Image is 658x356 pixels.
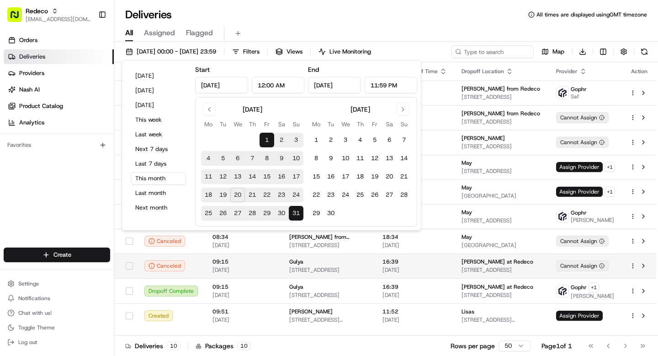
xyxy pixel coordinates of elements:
button: 15 [260,169,274,184]
span: [DATE] [382,291,447,299]
button: Log out [4,336,110,349]
span: 08:34 [212,233,275,241]
a: Orders [4,33,114,48]
button: This month [131,172,186,185]
span: Product Catalog [19,102,63,110]
button: Toggle Theme [4,321,110,334]
div: Packages [196,341,251,351]
button: Last week [131,128,186,141]
span: [STREET_ADDRESS] [462,291,541,299]
button: [DATE] [131,84,186,97]
div: 📗 [9,205,16,213]
span: [PERSON_NAME] from Redeco [289,233,368,241]
span: [PERSON_NAME] [571,292,614,300]
button: Filters [228,45,264,58]
button: 30 [274,206,289,221]
div: We're available if you need us! [41,97,126,104]
button: 23 [324,188,338,202]
label: Start [195,65,210,74]
button: Last 7 days [131,157,186,170]
span: [STREET_ADDRESS][PERSON_NAME] [462,316,541,324]
th: Sunday [397,119,411,129]
span: [DATE] [212,242,275,249]
button: 16 [324,169,338,184]
button: Notifications [4,292,110,305]
button: Go to next month [397,103,409,116]
button: 27 [382,188,397,202]
button: 29 [260,206,274,221]
span: Orders [19,36,37,44]
button: 3 [338,133,353,147]
span: Flagged [186,27,213,38]
button: 2 [324,133,338,147]
input: Time [252,77,305,93]
button: 19 [216,188,230,202]
button: 18 [201,188,216,202]
span: Map [552,48,564,56]
div: Deliveries [125,341,180,351]
button: 9 [274,151,289,166]
button: 2 [274,133,289,147]
button: Start new chat [155,90,166,101]
button: 6 [230,151,245,166]
div: Favorites [4,138,110,152]
span: Log out [18,339,37,346]
span: [PERSON_NAME] [571,216,614,224]
span: 09:51 [212,308,275,315]
span: Gophr [571,284,587,291]
span: Filters [243,48,260,56]
button: 23 [274,188,289,202]
th: Thursday [245,119,260,129]
button: 9 [324,151,338,166]
button: 20 [230,188,245,202]
div: Cannot Assign [556,137,609,148]
div: Page 1 of 1 [541,341,572,351]
span: [DATE] [128,167,147,174]
span: Knowledge Base [18,205,70,214]
div: Cannot Assign [556,260,609,271]
span: May [462,184,472,191]
button: [DATE] [131,99,186,112]
span: Deliveries [19,53,45,61]
span: Dropoff Location [462,68,504,75]
button: 20 [382,169,397,184]
button: Last month [131,187,186,200]
button: Redeco [26,6,48,16]
a: 💻API Documentation [74,201,150,217]
a: Deliveries [4,49,114,64]
span: [PERSON_NAME] [462,135,505,142]
button: 4 [353,133,367,147]
button: 28 [397,188,411,202]
input: Date [308,77,361,93]
span: [DATE] [212,266,275,274]
button: 31 [289,206,303,221]
th: Thursday [353,119,367,129]
button: Live Monitoring [314,45,375,58]
img: 4920774857489_3d7f54699973ba98c624_72.jpg [19,87,36,104]
span: [STREET_ADDRESS] [462,167,541,175]
span: • [76,142,79,149]
button: 8 [260,151,274,166]
button: 14 [245,169,260,184]
img: gophr-logo.jpg [557,210,568,222]
span: [PERSON_NAME] from Redeco [462,110,540,117]
a: 📗Knowledge Base [5,201,74,217]
span: 09:15 [212,283,275,291]
span: [STREET_ADDRESS] [289,266,368,274]
span: Settings [18,280,39,287]
span: [STREET_ADDRESS][PERSON_NAME] [289,316,368,324]
button: Cannot Assign [556,236,609,247]
button: 19 [367,169,382,184]
button: 17 [338,169,353,184]
button: This week [131,113,186,126]
button: 8 [309,151,324,166]
span: • [123,167,126,174]
div: Cannot Assign [556,112,609,123]
span: 11:52 [382,308,447,315]
th: Monday [201,119,216,129]
h1: Deliveries [125,7,172,22]
button: [DATE] [131,70,186,82]
span: Views [287,48,302,56]
span: Live Monitoring [329,48,371,56]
